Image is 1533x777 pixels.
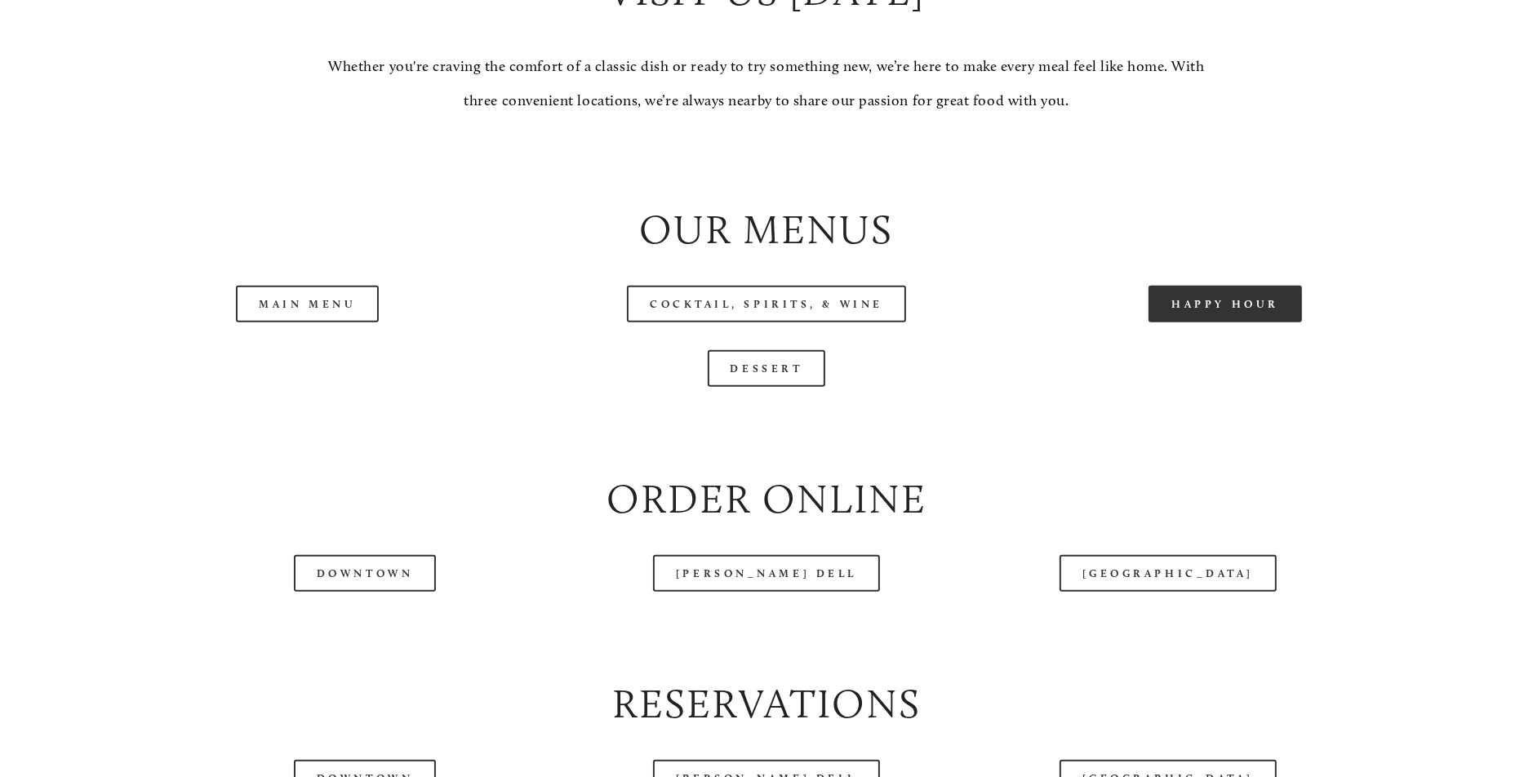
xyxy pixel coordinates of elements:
h2: Order Online [92,470,1442,527]
h2: Our Menus [92,201,1442,258]
a: Downtown [294,555,436,592]
a: Main Menu [236,286,379,322]
a: Cocktail, Spirits, & Wine [627,286,906,322]
h2: Reservations [92,675,1442,732]
a: Dessert [708,350,826,387]
a: Happy Hour [1149,286,1302,322]
a: [GEOGRAPHIC_DATA] [1060,555,1277,592]
a: [PERSON_NAME] Dell [653,555,880,592]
